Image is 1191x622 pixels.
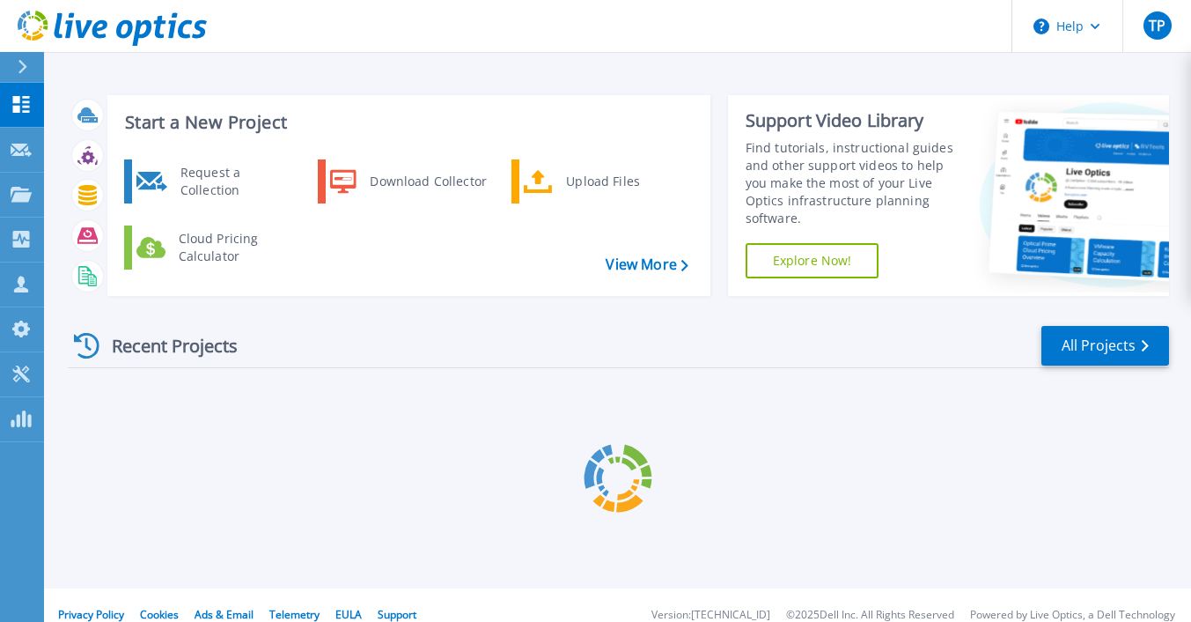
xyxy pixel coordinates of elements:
a: Cookies [140,607,179,622]
a: All Projects [1041,326,1169,366]
a: Download Collector [318,159,498,204]
a: Explore Now! [746,243,879,278]
div: Request a Collection [172,164,300,199]
a: Privacy Policy [58,607,124,622]
li: Version: [TECHNICAL_ID] [651,610,770,621]
div: Find tutorials, instructional guides and other support videos to help you make the most of your L... [746,139,965,227]
li: Powered by Live Optics, a Dell Technology [970,610,1175,621]
div: Upload Files [557,164,687,199]
span: TP [1149,19,1165,33]
a: EULA [335,607,362,622]
div: Cloud Pricing Calculator [170,230,300,265]
a: Support [378,607,416,622]
li: © 2025 Dell Inc. All Rights Reserved [786,610,954,621]
a: Cloud Pricing Calculator [124,226,305,270]
a: Upload Files [511,159,692,204]
div: Recent Projects [68,324,261,367]
div: Download Collector [361,164,494,199]
a: View More [606,256,687,273]
a: Request a Collection [124,159,305,204]
div: Support Video Library [746,109,965,132]
h3: Start a New Project [125,113,687,132]
a: Telemetry [269,607,320,622]
a: Ads & Email [195,607,254,622]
